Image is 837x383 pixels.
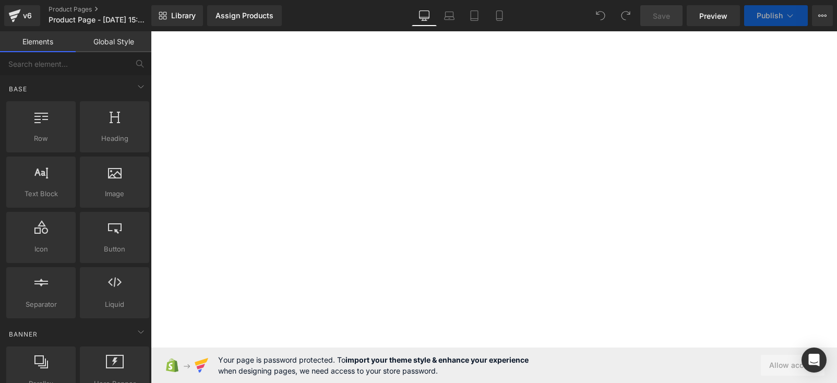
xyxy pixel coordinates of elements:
[21,9,34,22] div: v6
[744,5,808,26] button: Publish
[151,5,203,26] a: New Library
[9,299,73,310] span: Separator
[49,16,149,24] span: Product Page - [DATE] 15:29:44
[687,5,740,26] a: Preview
[9,133,73,144] span: Row
[76,31,151,52] a: Global Style
[8,329,39,339] span: Banner
[83,188,146,199] span: Image
[761,355,824,376] button: Allow access
[345,355,529,364] strong: import your theme style & enhance your experience
[590,5,611,26] button: Undo
[812,5,833,26] button: More
[4,5,40,26] a: v6
[218,354,529,376] span: Your page is password protected. To when designing pages, we need access to your store password.
[83,299,146,310] span: Liquid
[9,188,73,199] span: Text Block
[412,5,437,26] a: Desktop
[216,11,273,20] div: Assign Products
[49,5,169,14] a: Product Pages
[653,10,670,21] span: Save
[462,5,487,26] a: Tablet
[757,11,783,20] span: Publish
[171,11,196,20] span: Library
[487,5,512,26] a: Mobile
[699,10,727,21] span: Preview
[437,5,462,26] a: Laptop
[83,244,146,255] span: Button
[802,348,827,373] div: Open Intercom Messenger
[615,5,636,26] button: Redo
[9,244,73,255] span: Icon
[8,84,28,94] span: Base
[83,133,146,144] span: Heading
